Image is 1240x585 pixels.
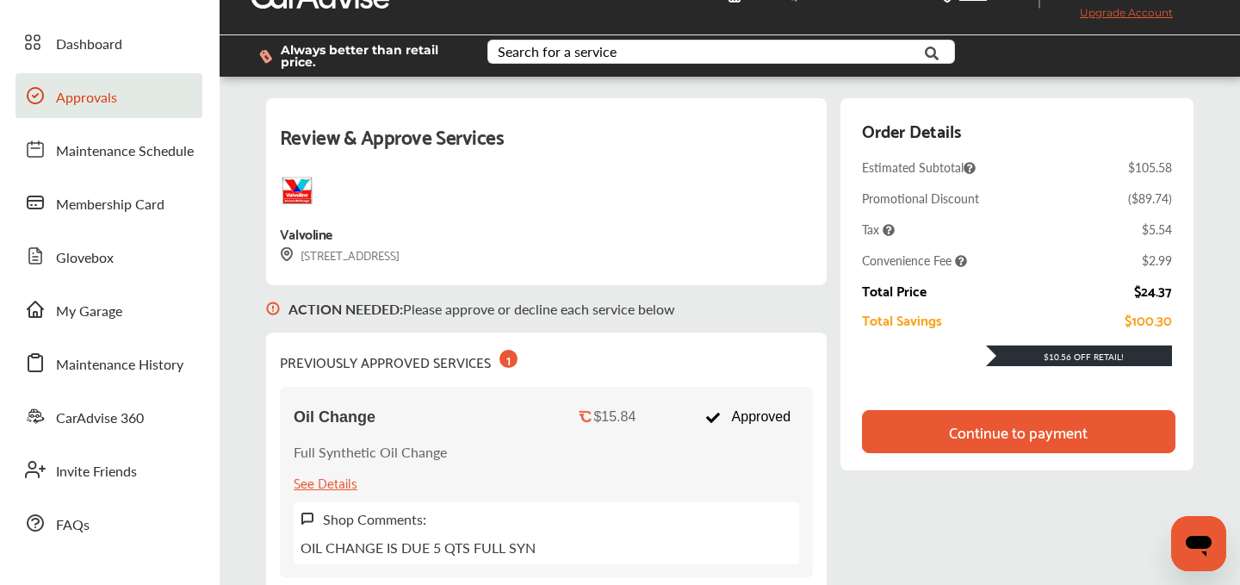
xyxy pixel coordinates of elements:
span: Approvals [56,87,117,109]
label: Shop Comments: [323,509,426,529]
p: Please approve or decline each service below [288,299,675,319]
img: svg+xml;base64,PHN2ZyB3aWR0aD0iMTYiIGhlaWdodD0iMTciIHZpZXdCb3g9IjAgMCAxNiAxNyIgZmlsbD0ibm9uZSIgeG... [266,285,280,333]
span: Dashboard [56,34,122,56]
a: Membership Card [15,180,202,225]
span: Invite Friends [56,461,137,483]
span: My Garage [56,301,122,323]
a: Invite Friends [15,447,202,492]
span: Maintenance Schedule [56,140,194,163]
div: $5.54 [1142,221,1172,238]
p: OIL CHANGE IS DUE 5 QTS FULL SYN [301,538,536,557]
div: Order Details [862,115,961,145]
div: $100.30 [1125,312,1172,327]
div: $10.56 Off Retail! [986,351,1172,363]
a: Maintenance Schedule [15,127,202,171]
div: Review & Approve Services [280,119,813,173]
span: Glovebox [56,247,114,270]
span: Estimated Subtotal [862,159,976,176]
div: [STREET_ADDRESS] [280,245,400,264]
span: Oil Change [294,408,375,426]
div: ( $89.74 ) [1128,190,1172,207]
span: Membership Card [56,194,164,216]
div: $24.37 [1134,283,1172,298]
div: 1 [499,350,518,368]
div: Continue to payment [949,423,1088,440]
img: svg+xml;base64,PHN2ZyB3aWR0aD0iMTYiIGhlaWdodD0iMTciIHZpZXdCb3g9IjAgMCAxNiAxNyIgZmlsbD0ibm9uZSIgeG... [280,247,294,262]
img: svg+xml;base64,PHN2ZyB3aWR0aD0iMTYiIGhlaWdodD0iMTciIHZpZXdCb3g9IjAgMCAxNiAxNyIgZmlsbD0ibm9uZSIgeG... [301,512,314,526]
div: Valvoline [280,221,332,245]
div: Promotional Discount [862,190,979,207]
div: $105.58 [1128,159,1172,176]
b: ACTION NEEDED : [288,299,403,319]
div: PREVIOUSLY APPROVED SERVICES [280,346,518,373]
div: See Details [294,470,357,494]
a: Approvals [15,73,202,118]
span: Always better than retail price. [281,44,460,68]
iframe: Button to launch messaging window [1171,516,1226,571]
div: Total Savings [862,312,942,327]
img: logo-valvoline.png [280,173,314,208]
img: dollor_label_vector.a70140d1.svg [259,49,272,64]
div: Total Price [862,283,927,298]
span: Convenience Fee [862,252,967,269]
a: Dashboard [15,20,202,65]
span: Upgrade Account [1054,6,1173,28]
div: $2.99 [1142,252,1172,269]
span: CarAdvise 360 [56,408,144,430]
a: Maintenance History [15,340,202,385]
span: Maintenance History [56,354,183,377]
a: CarAdvise 360 [15,394,202,439]
a: My Garage [15,287,202,332]
a: Glovebox [15,233,202,278]
span: Tax [862,221,895,238]
a: FAQs [15,501,202,545]
div: $15.84 [593,409,635,425]
div: Search for a service [498,45,617,59]
span: FAQs [56,514,90,537]
p: Full Synthetic Oil Change [294,442,447,462]
div: Approved [697,401,799,433]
